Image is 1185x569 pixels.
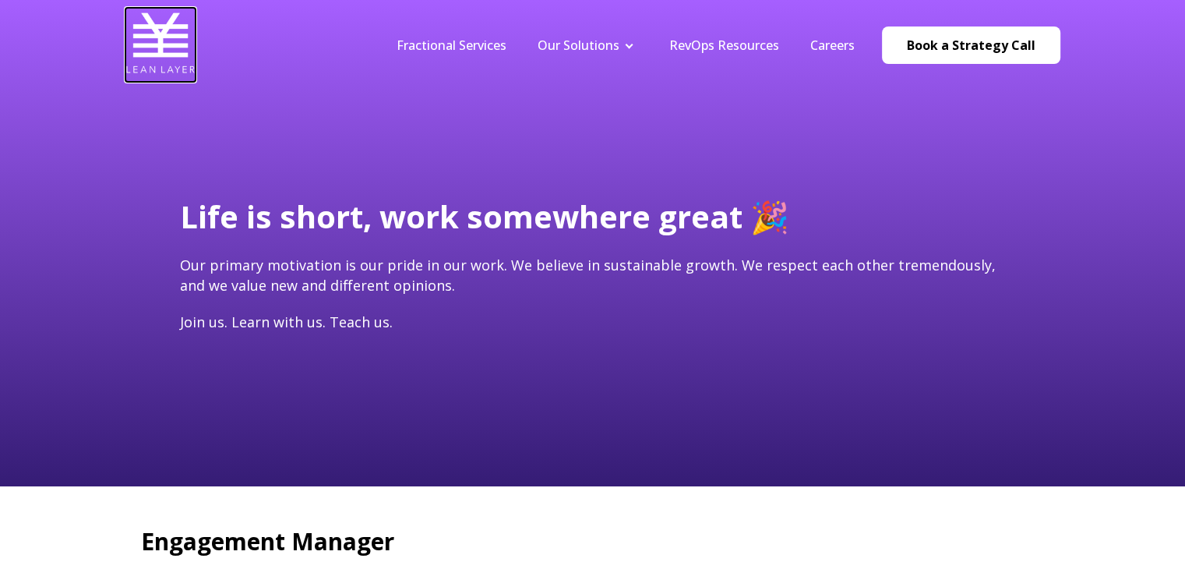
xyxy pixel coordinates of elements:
[180,313,393,331] span: Join us. Learn with us. Teach us.
[810,37,855,54] a: Careers
[882,27,1060,64] a: Book a Strategy Call
[125,8,196,78] img: Lean Layer Logo
[538,37,619,54] a: Our Solutions
[397,37,506,54] a: Fractional Services
[180,256,996,294] span: Our primary motivation is our pride in our work. We believe in sustainable growth. We respect eac...
[180,195,789,238] span: Life is short, work somewhere great 🎉
[141,525,1045,558] h2: Engagement Manager
[381,37,870,54] div: Navigation Menu
[669,37,779,54] a: RevOps Resources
